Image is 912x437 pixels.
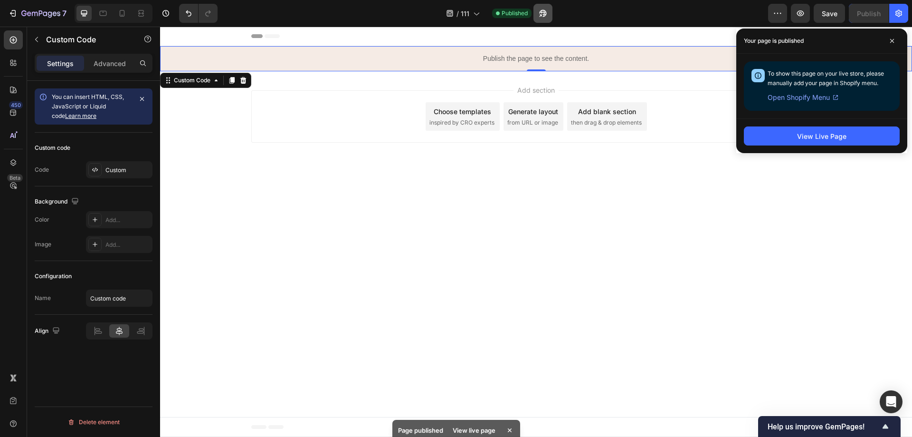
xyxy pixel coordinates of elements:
[105,216,150,224] div: Add...
[9,101,23,109] div: 450
[274,80,331,90] div: Choose templates
[768,92,830,103] span: Open Shopify Menu
[822,10,837,18] span: Save
[35,325,62,338] div: Align
[797,131,846,141] div: View Live Page
[411,92,482,100] span: then drag & drop elements
[418,80,476,90] div: Add blank section
[4,4,71,23] button: 7
[744,126,900,146] button: View Live Page
[67,417,120,428] div: Delete element
[880,390,902,413] div: Open Intercom Messenger
[768,422,880,431] span: Help us improve GemPages!
[35,294,51,302] div: Name
[456,9,459,19] span: /
[52,93,124,119] span: You can insert HTML, CSS, JavaScript or Liquid code
[461,9,469,19] span: 111
[160,27,912,437] iframe: Design area
[35,165,49,174] div: Code
[179,4,218,23] div: Undo/Redo
[347,92,398,100] span: from URL or image
[7,174,23,182] div: Beta
[35,144,70,152] div: Custom code
[857,9,881,19] div: Publish
[744,36,804,46] p: Your page is published
[398,426,443,435] p: Page published
[447,424,501,437] div: View live page
[47,58,74,68] p: Settings
[105,241,150,249] div: Add...
[353,58,399,68] span: Add section
[35,415,152,430] button: Delete element
[502,9,528,18] span: Published
[768,421,891,432] button: Show survey - Help us improve GemPages!
[35,195,81,208] div: Background
[35,272,72,281] div: Configuration
[35,215,49,224] div: Color
[46,34,127,45] p: Custom Code
[65,112,96,119] a: Learn more
[814,4,845,23] button: Save
[849,4,889,23] button: Publish
[348,80,398,90] div: Generate layout
[105,166,150,175] div: Custom
[35,240,51,249] div: Image
[94,58,126,68] p: Advanced
[269,92,334,100] span: inspired by CRO experts
[768,70,884,87] span: To show this page on your live store, please manually add your page in Shopify menu.
[62,8,66,19] p: 7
